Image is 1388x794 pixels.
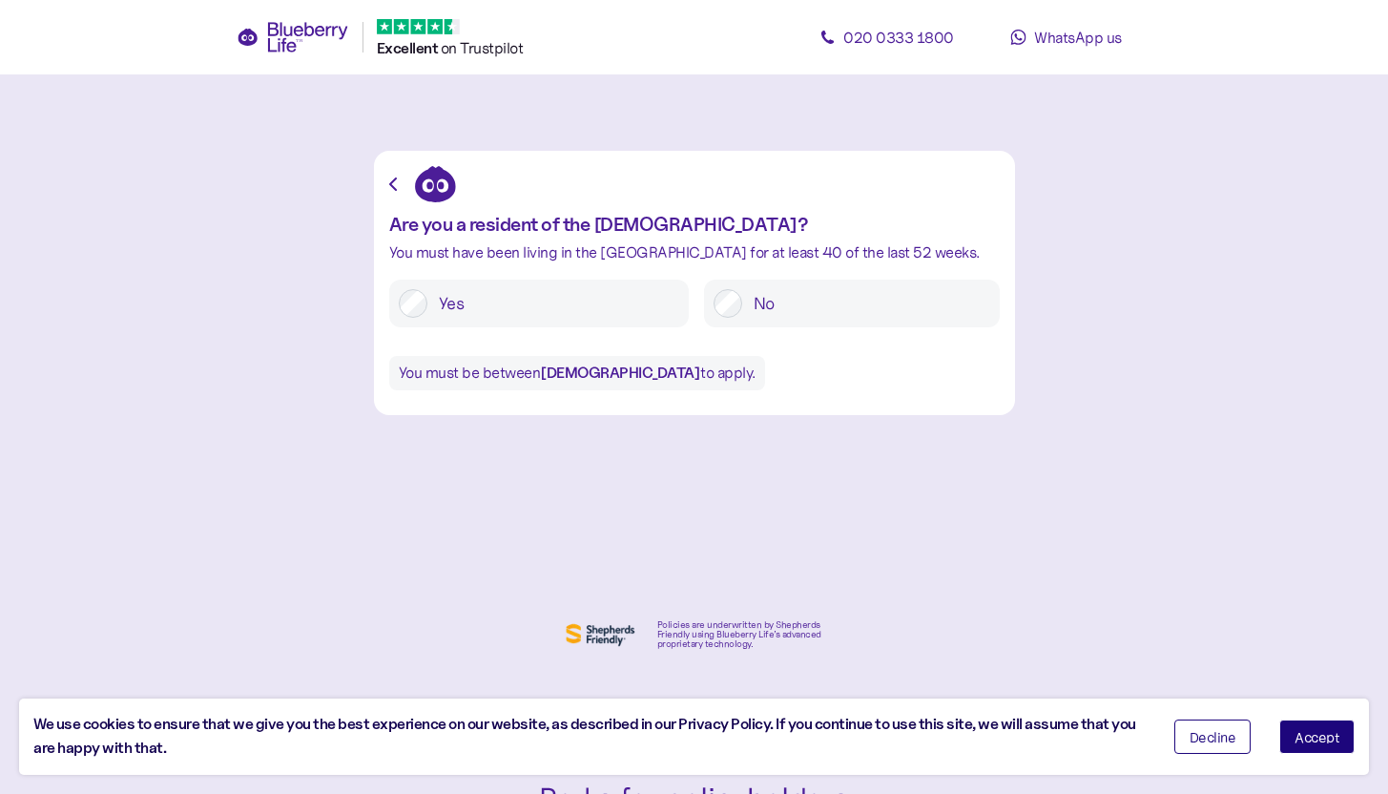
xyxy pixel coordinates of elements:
a: WhatsApp us [981,18,1152,56]
img: Shephers Friendly [562,619,638,650]
div: You must have been living in the [GEOGRAPHIC_DATA] for at least 40 of the last 52 weeks. [389,244,1000,261]
b: [DEMOGRAPHIC_DATA] [540,364,700,382]
span: Excellent ️ [377,39,441,57]
div: You must be between to apply. [389,356,765,390]
div: Are you a resident of the [DEMOGRAPHIC_DATA]? [389,214,1000,235]
label: Yes [427,289,679,318]
button: Accept cookies [1279,720,1355,754]
a: 020 0333 1800 [801,18,973,56]
label: No [742,289,990,318]
span: Accept [1295,730,1339,743]
span: Decline [1190,730,1236,743]
div: We use cookies to ensure that we give you the best experience on our website, as described in our... [33,713,1146,761]
span: WhatsApp us [1034,28,1122,47]
span: 020 0333 1800 [843,28,954,47]
button: Decline cookies [1174,720,1252,754]
div: Policies are underwritten by Shepherds Friendly using Blueberry Life’s advanced proprietary techn... [657,620,827,649]
span: on Trustpilot [441,38,524,57]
